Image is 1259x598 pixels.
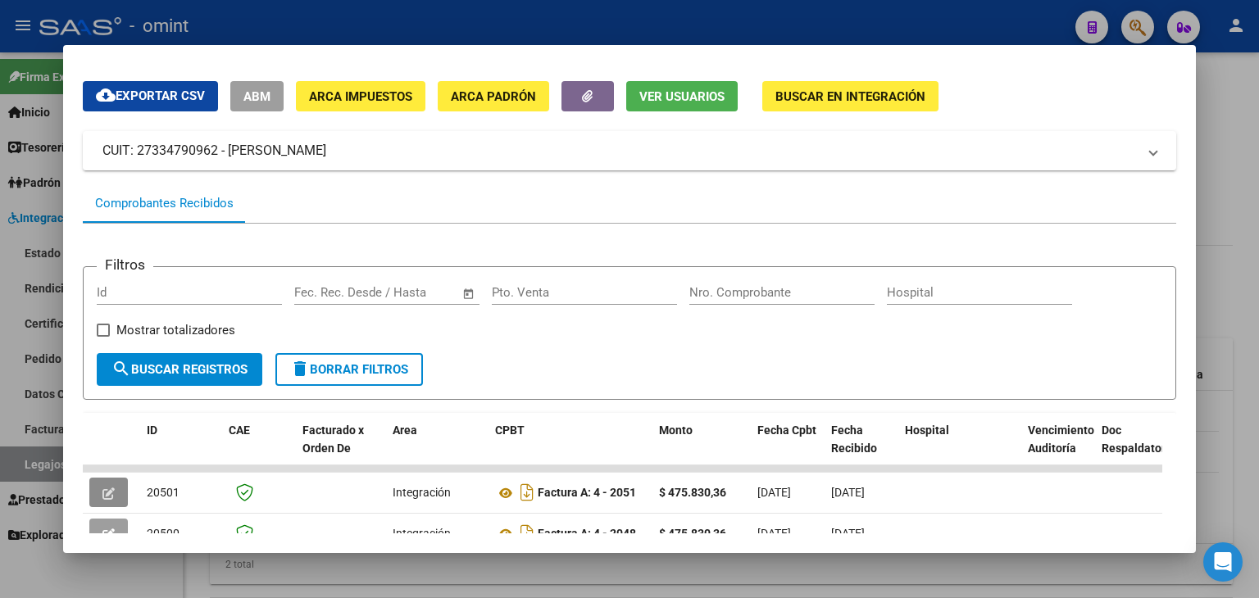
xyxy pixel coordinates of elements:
[97,254,153,275] h3: Filtros
[538,528,636,541] strong: Factura A: 4 - 2048
[393,424,417,437] span: Area
[102,141,1137,161] mat-panel-title: CUIT: 27334790962 - [PERSON_NAME]
[111,362,248,377] span: Buscar Registros
[96,88,205,103] span: Exportar CSV
[451,89,536,104] span: ARCA Padrón
[516,479,538,505] i: Descargar documento
[825,413,898,485] datatable-header-cell: Fecha Recibido
[659,424,693,437] span: Monto
[438,81,549,111] button: ARCA Padrón
[626,81,738,111] button: Ver Usuarios
[290,362,408,377] span: Borrar Filtros
[229,424,250,437] span: CAE
[393,486,451,499] span: Integración
[831,486,865,499] span: [DATE]
[243,89,270,104] span: ABM
[898,413,1021,485] datatable-header-cell: Hospital
[230,81,284,111] button: ABM
[290,359,310,378] mat-icon: delete
[309,89,412,104] span: ARCA Impuestos
[111,359,131,378] mat-icon: search
[757,486,791,499] span: [DATE]
[459,284,478,303] button: Open calendar
[95,194,234,213] div: Comprobantes Recibidos
[1095,413,1193,485] datatable-header-cell: Doc Respaldatoria
[97,353,262,386] button: Buscar Registros
[83,81,218,111] button: Exportar CSV
[96,85,116,105] mat-icon: cloud_download
[652,413,751,485] datatable-header-cell: Monto
[757,527,791,540] span: [DATE]
[296,413,386,485] datatable-header-cell: Facturado x Orden De
[831,527,865,540] span: [DATE]
[757,424,816,437] span: Fecha Cpbt
[147,424,157,437] span: ID
[302,424,364,455] span: Facturado x Orden De
[147,527,180,540] span: 20500
[639,89,725,104] span: Ver Usuarios
[116,320,235,340] span: Mostrar totalizadores
[1028,424,1094,455] span: Vencimiento Auditoría
[294,285,361,300] input: Fecha inicio
[296,81,425,111] button: ARCA Impuestos
[905,424,949,437] span: Hospital
[393,527,451,540] span: Integración
[762,81,939,111] button: Buscar en Integración
[516,520,538,546] i: Descargar documento
[275,353,423,386] button: Borrar Filtros
[375,285,455,300] input: Fecha fin
[489,413,652,485] datatable-header-cell: CPBT
[83,131,1176,170] mat-expansion-panel-header: CUIT: 27334790962 - [PERSON_NAME]
[1102,424,1175,455] span: Doc Respaldatoria
[775,89,925,104] span: Buscar en Integración
[1021,413,1095,485] datatable-header-cell: Vencimiento Auditoría
[659,527,726,540] strong: $ 475.830,36
[659,486,726,499] strong: $ 475.830,36
[386,413,489,485] datatable-header-cell: Area
[1203,542,1243,582] div: Open Intercom Messenger
[147,486,180,499] span: 20501
[751,413,825,485] datatable-header-cell: Fecha Cpbt
[538,487,636,500] strong: Factura A: 4 - 2051
[140,413,222,485] datatable-header-cell: ID
[831,424,877,455] span: Fecha Recibido
[222,413,296,485] datatable-header-cell: CAE
[495,424,525,437] span: CPBT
